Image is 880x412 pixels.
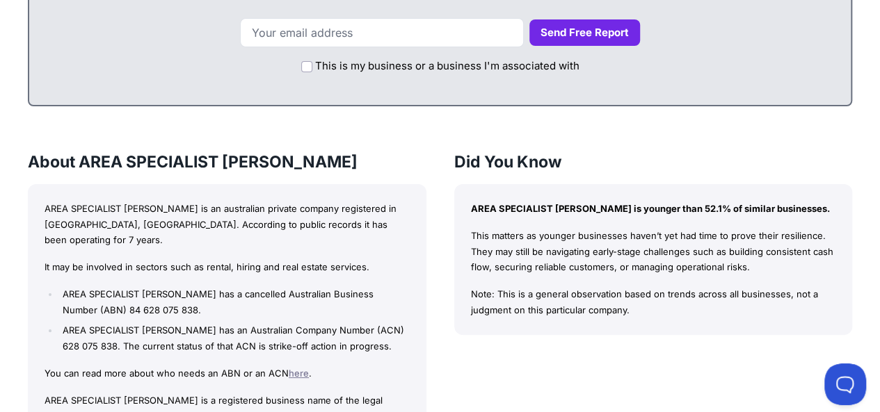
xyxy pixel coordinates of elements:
p: AREA SPECIALIST [PERSON_NAME] is younger than 52.1% of similar businesses. [471,201,836,217]
h3: Did You Know [454,151,853,173]
iframe: Toggle Customer Support [824,363,866,405]
li: AREA SPECIALIST [PERSON_NAME] has an Australian Company Number (ACN) 628 075 838. The current sta... [59,322,409,354]
li: AREA SPECIALIST [PERSON_NAME] has a cancelled Australian Business Number (ABN) 84 628 075 838. [59,286,409,318]
input: Your email address [240,18,524,47]
h3: About AREA SPECIALIST [PERSON_NAME] [28,151,426,173]
p: It may be involved in sectors such as rental, hiring and real estate services. [45,259,410,275]
p: You can read more about who needs an ABN or an ACN . [45,365,410,381]
a: here [289,368,309,379]
button: Send Free Report [529,19,640,47]
p: Note: This is a general observation based on trends across all businesses, not a judgment on this... [471,286,836,318]
label: This is my business or a business I'm associated with [315,58,579,74]
p: This matters as younger businesses haven’t yet had time to prove their resilience. They may still... [471,228,836,275]
p: AREA SPECIALIST [PERSON_NAME] is an australian private company registered in [GEOGRAPHIC_DATA], [... [45,201,410,248]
